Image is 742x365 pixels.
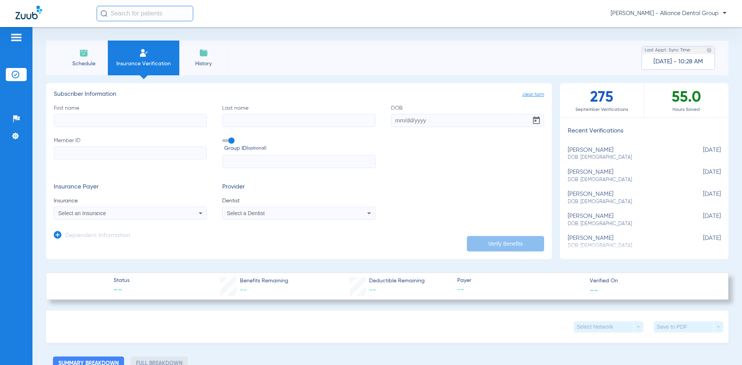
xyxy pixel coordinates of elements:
div: [PERSON_NAME] [568,169,682,183]
img: Schedule [79,48,88,58]
h3: Subscriber Information [54,91,544,98]
span: [DATE] - 10:28 AM [654,58,703,66]
h3: Provider [222,183,375,191]
span: clear form [522,91,544,98]
input: First name [54,114,207,127]
img: last sync help info [706,48,712,53]
span: Last Appt. Sync Time: [645,46,691,54]
span: DOB: [DEMOGRAPHIC_DATA] [568,199,682,205]
span: [DATE] [682,147,721,161]
span: -- [369,287,376,294]
span: Insurance Verification [114,60,174,68]
span: [DATE] [682,191,721,205]
span: DOB: [DEMOGRAPHIC_DATA] [568,177,682,183]
span: [DATE] [682,235,721,249]
span: [DATE] [682,169,721,183]
div: 275 [560,83,644,117]
div: [PERSON_NAME] [568,191,682,205]
div: 55.0 [644,83,728,117]
span: Status [114,277,129,285]
span: Benefits Remaining [240,277,288,285]
div: [PERSON_NAME] [568,213,682,227]
input: Search for patients [97,6,193,21]
div: [PERSON_NAME] [568,235,682,249]
button: Verify Benefits [467,236,544,251]
span: Group ID [224,144,375,153]
label: First name [54,104,207,127]
span: Deductible Remaining [369,277,425,285]
div: [PERSON_NAME] [568,147,682,161]
h3: Dependent Information [65,232,130,240]
img: History [199,48,208,58]
span: Insurance [54,197,207,205]
img: hamburger-icon [10,33,22,42]
span: Hours Saved [644,106,728,114]
span: -- [590,286,598,294]
label: Last name [222,104,375,127]
h3: Insurance Payer [54,183,207,191]
h3: Recent Verifications [560,127,728,135]
span: Schedule [65,60,102,68]
input: Last name [222,114,375,127]
small: (optional) [247,144,266,153]
label: Member ID [54,137,207,168]
img: Manual Insurance Verification [139,48,148,58]
label: DOB [391,104,544,127]
span: Payer [457,277,583,285]
img: Search Icon [100,10,107,17]
span: Select a Dentist [227,210,265,216]
span: DOB: [DEMOGRAPHIC_DATA] [568,221,682,227]
span: DOB: [DEMOGRAPHIC_DATA] [568,154,682,161]
span: [DATE] [682,213,721,227]
span: Verified On [590,277,716,285]
span: -- [457,285,583,295]
span: History [185,60,222,68]
span: September Verifications [560,106,644,114]
span: Select an Insurance [58,210,106,216]
span: -- [240,287,247,294]
input: DOBOpen calendar [391,114,544,127]
span: -- [114,285,129,296]
span: [PERSON_NAME] - Alliance Dental Group [611,10,727,17]
img: Zuub Logo [15,6,42,19]
button: Open calendar [529,113,544,128]
input: Member ID [54,146,207,160]
span: Dentist [222,197,375,205]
